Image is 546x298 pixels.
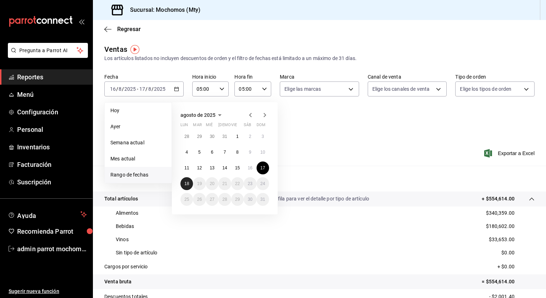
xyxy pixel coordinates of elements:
button: 16 de agosto de 2025 [244,162,256,174]
abbr: 10 de agosto de 2025 [260,150,265,155]
abbr: jueves [218,123,260,130]
button: 30 de agosto de 2025 [244,193,256,206]
span: / [145,86,148,92]
button: 24 de agosto de 2025 [257,177,269,190]
p: + $0.00 [497,263,535,270]
abbr: 5 de agosto de 2025 [198,150,201,155]
p: Da clic en la fila para ver el detalle por tipo de artículo [250,195,369,203]
abbr: 30 de julio de 2025 [210,134,214,139]
label: Marca [280,74,359,79]
abbr: 13 de agosto de 2025 [210,165,214,170]
p: $180,602.00 [486,223,515,230]
abbr: 21 de agosto de 2025 [222,181,227,186]
input: -- [148,86,152,92]
span: Mes actual [110,155,166,163]
abbr: 26 de agosto de 2025 [197,197,202,202]
abbr: 29 de julio de 2025 [197,134,202,139]
span: Elige los canales de venta [372,85,430,93]
span: Personal [17,125,87,134]
a: Pregunta a Parrot AI [5,52,88,59]
abbr: miércoles [206,123,213,130]
p: Total artículos [104,195,138,203]
button: 12 de agosto de 2025 [193,162,205,174]
input: -- [139,86,145,92]
button: 29 de julio de 2025 [193,130,205,143]
span: Rango de fechas [110,171,166,179]
button: 6 de agosto de 2025 [206,146,218,159]
abbr: 2 de agosto de 2025 [249,134,251,139]
button: Regresar [104,26,141,33]
abbr: 31 de julio de 2025 [222,134,227,139]
span: - [137,86,138,92]
span: Reportes [17,72,87,82]
p: Bebidas [116,223,134,230]
abbr: 24 de agosto de 2025 [260,181,265,186]
p: Venta bruta [104,278,131,285]
span: Semana actual [110,139,166,146]
abbr: 18 de agosto de 2025 [184,181,189,186]
span: Recomienda Parrot [17,227,87,236]
p: $0.00 [501,249,515,257]
button: Tooltip marker [130,45,139,54]
abbr: 29 de agosto de 2025 [235,197,240,202]
h3: Sucursal: Mochomos (Mty) [124,6,200,14]
abbr: 17 de agosto de 2025 [260,165,265,170]
span: / [152,86,154,92]
div: Los artículos listados no incluyen descuentos de orden y el filtro de fechas está limitado a un m... [104,55,535,62]
span: Regresar [117,26,141,33]
abbr: 4 de agosto de 2025 [185,150,188,155]
abbr: 3 de agosto de 2025 [262,134,264,139]
abbr: 7 de agosto de 2025 [224,150,226,155]
button: 1 de agosto de 2025 [231,130,244,143]
span: Exportar a Excel [486,149,535,158]
button: 10 de agosto de 2025 [257,146,269,159]
button: 18 de agosto de 2025 [180,177,193,190]
button: 30 de julio de 2025 [206,130,218,143]
label: Hora inicio [192,74,229,79]
button: 29 de agosto de 2025 [231,193,244,206]
button: 9 de agosto de 2025 [244,146,256,159]
span: Facturación [17,160,87,169]
span: / [122,86,124,92]
abbr: 19 de agosto de 2025 [197,181,202,186]
p: Resumen [104,174,535,183]
span: / [116,86,118,92]
abbr: 20 de agosto de 2025 [210,181,214,186]
input: -- [118,86,122,92]
abbr: 8 de agosto de 2025 [236,150,239,155]
button: 4 de agosto de 2025 [180,146,193,159]
button: 28 de julio de 2025 [180,130,193,143]
button: 31 de agosto de 2025 [257,193,269,206]
button: 31 de julio de 2025 [218,130,231,143]
span: Elige las marcas [284,85,321,93]
abbr: 11 de agosto de 2025 [184,165,189,170]
span: Elige los tipos de orden [460,85,511,93]
abbr: 15 de agosto de 2025 [235,165,240,170]
abbr: domingo [257,123,265,130]
button: 23 de agosto de 2025 [244,177,256,190]
abbr: 25 de agosto de 2025 [184,197,189,202]
p: + $554,614.00 [482,195,515,203]
div: Ventas [104,44,127,55]
span: Inventarios [17,142,87,152]
input: ---- [154,86,166,92]
abbr: 28 de agosto de 2025 [222,197,227,202]
label: Fecha [104,74,184,79]
button: Pregunta a Parrot AI [8,43,88,58]
abbr: 1 de agosto de 2025 [236,134,239,139]
input: ---- [124,86,136,92]
abbr: viernes [231,123,237,130]
abbr: 23 de agosto de 2025 [248,181,252,186]
input: -- [110,86,116,92]
span: agosto de 2025 [180,112,215,118]
button: agosto de 2025 [180,111,224,119]
button: 8 de agosto de 2025 [231,146,244,159]
button: 25 de agosto de 2025 [180,193,193,206]
label: Canal de venta [368,74,447,79]
button: 20 de agosto de 2025 [206,177,218,190]
span: Configuración [17,107,87,117]
abbr: 9 de agosto de 2025 [249,150,251,155]
abbr: 12 de agosto de 2025 [197,165,202,170]
button: 28 de agosto de 2025 [218,193,231,206]
button: 19 de agosto de 2025 [193,177,205,190]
